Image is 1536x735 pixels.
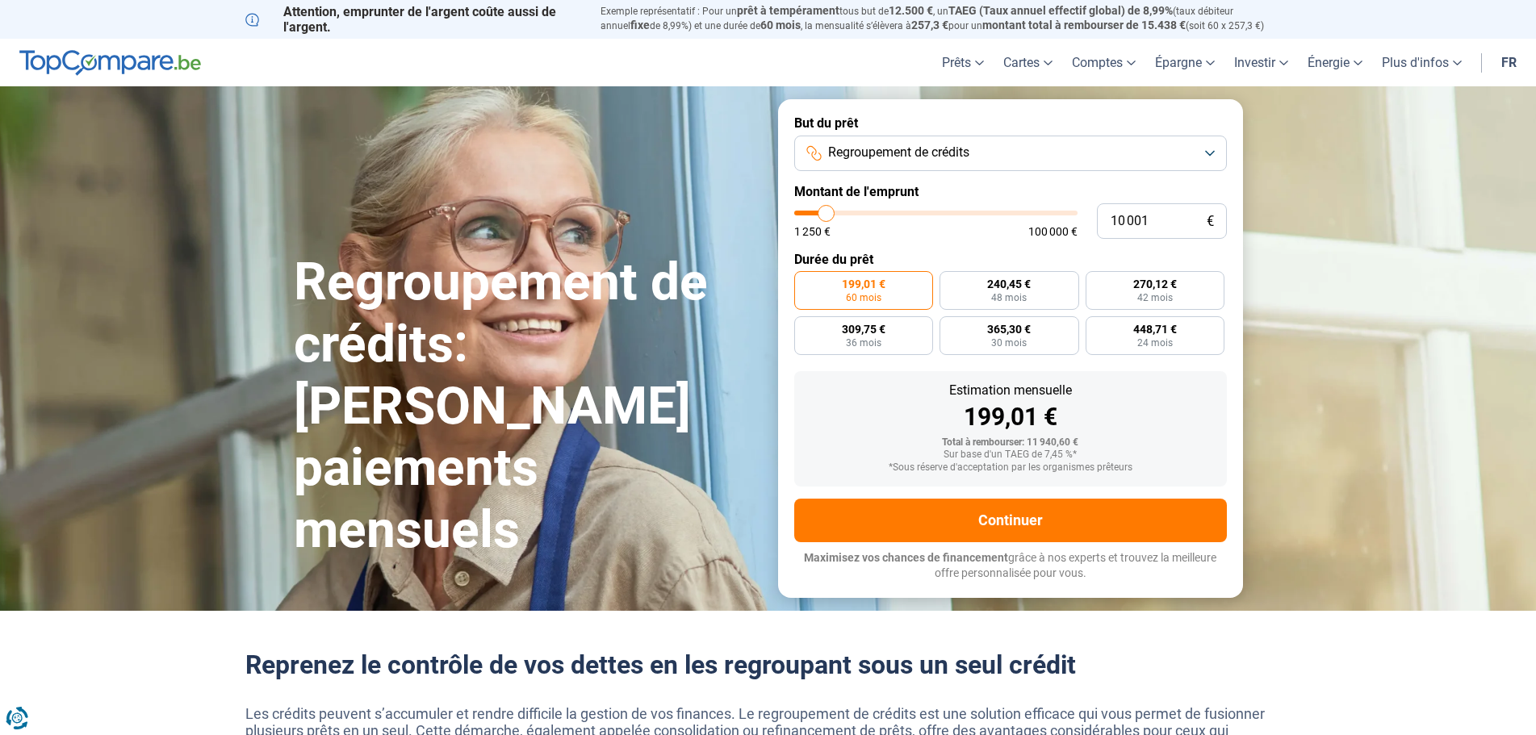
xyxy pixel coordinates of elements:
[794,550,1227,582] p: grâce à nos experts et trouvez la meilleure offre personnalisée pour vous.
[807,462,1214,474] div: *Sous réserve d'acceptation par les organismes prêteurs
[982,19,1186,31] span: montant total à rembourser de 15.438 €
[932,39,994,86] a: Prêts
[842,324,885,335] span: 309,75 €
[994,39,1062,86] a: Cartes
[1372,39,1471,86] a: Plus d'infos
[630,19,650,31] span: fixe
[987,324,1031,335] span: 365,30 €
[807,384,1214,397] div: Estimation mensuelle
[807,449,1214,461] div: Sur base d'un TAEG de 7,45 %*
[794,184,1227,199] label: Montant de l'emprunt
[294,252,759,562] h1: Regroupement de crédits: [PERSON_NAME] paiements mensuels
[19,50,201,76] img: TopCompare
[1137,338,1173,348] span: 24 mois
[1224,39,1298,86] a: Investir
[807,405,1214,429] div: 199,01 €
[804,551,1008,564] span: Maximisez vos chances de financement
[842,278,885,290] span: 199,01 €
[1137,293,1173,303] span: 42 mois
[846,338,881,348] span: 36 mois
[1145,39,1224,86] a: Épargne
[760,19,801,31] span: 60 mois
[1492,39,1526,86] a: fr
[807,437,1214,449] div: Total à rembourser: 11 940,60 €
[1133,278,1177,290] span: 270,12 €
[948,4,1173,17] span: TAEG (Taux annuel effectif global) de 8,99%
[794,252,1227,267] label: Durée du prêt
[794,499,1227,542] button: Continuer
[846,293,881,303] span: 60 mois
[1133,324,1177,335] span: 448,71 €
[1298,39,1372,86] a: Énergie
[889,4,933,17] span: 12.500 €
[911,19,948,31] span: 257,3 €
[245,649,1291,680] h2: Reprenez le contrôle de vos dettes en les regroupant sous un seul crédit
[1062,39,1145,86] a: Comptes
[991,338,1027,348] span: 30 mois
[601,4,1291,33] p: Exemple représentatif : Pour un tous but de , un (taux débiteur annuel de 8,99%) et une durée de ...
[794,136,1227,171] button: Regroupement de crédits
[794,226,831,237] span: 1 250 €
[737,4,839,17] span: prêt à tempérament
[1028,226,1078,237] span: 100 000 €
[245,4,581,35] p: Attention, emprunter de l'argent coûte aussi de l'argent.
[987,278,1031,290] span: 240,45 €
[1207,215,1214,228] span: €
[991,293,1027,303] span: 48 mois
[794,115,1227,131] label: But du prêt
[828,144,969,161] span: Regroupement de crédits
